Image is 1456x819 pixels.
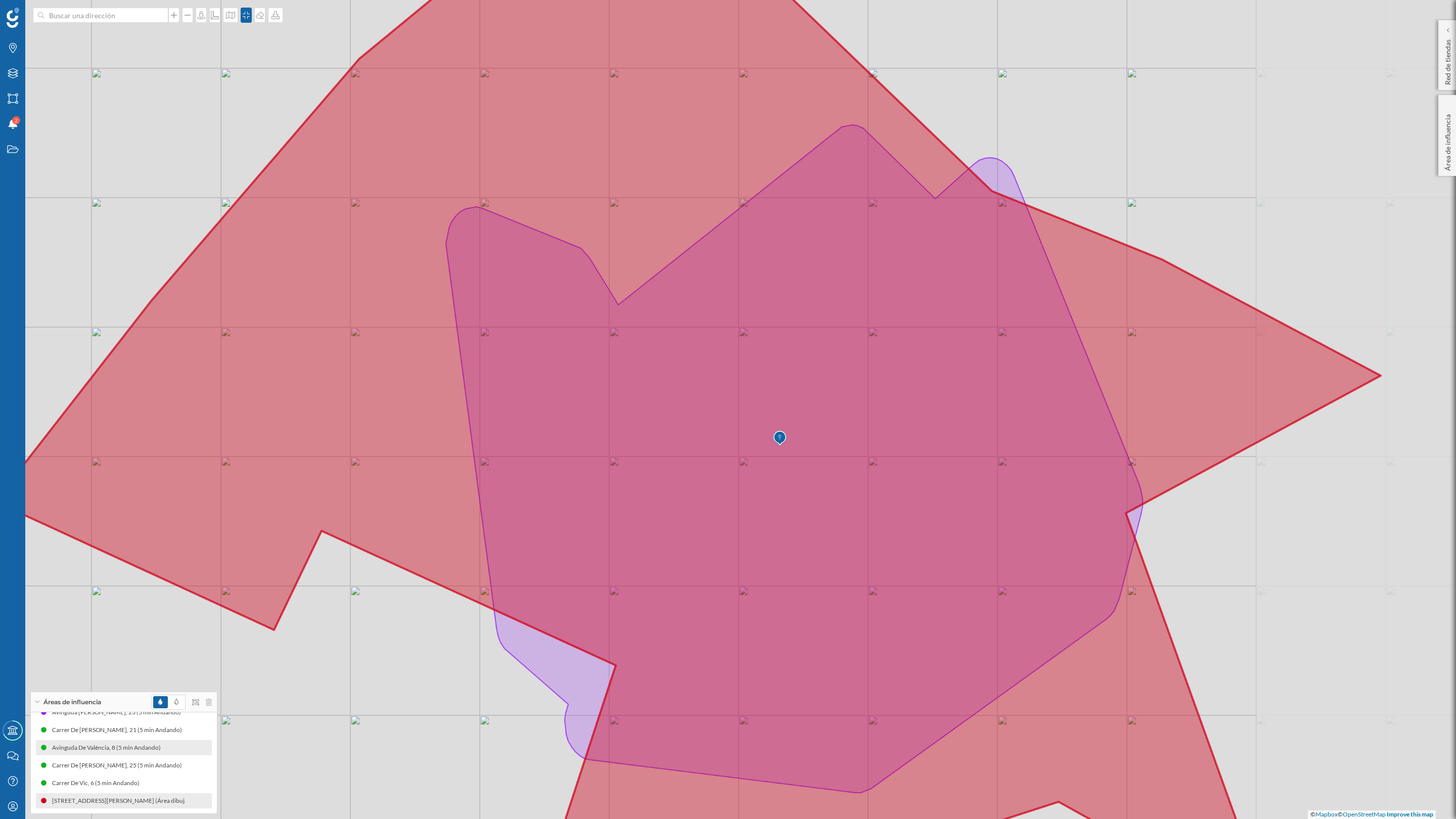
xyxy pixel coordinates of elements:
div: Carrer De Vic, 6 (5 min Andando) [52,778,145,788]
p: Área de influencia [1443,110,1453,171]
div: Avinguda [PERSON_NAME], 23 (5 min Andando) [182,707,316,717]
div: Avinguda De València, 8 (5 min Andando) [52,743,166,753]
div: Avinguda [PERSON_NAME], 23 (5 min Andando) [48,707,182,717]
div: Carrer De [PERSON_NAME], 21 (5 min Andando) [52,725,187,735]
a: Improve this map [1387,810,1433,818]
a: Mapbox [1315,810,1338,818]
img: Marker [773,428,786,448]
div: Carrer De [PERSON_NAME], 25 (5 min Andando) [52,760,187,770]
div: © © [1308,810,1436,819]
img: Geoblink Logo [7,8,19,28]
span: Soporte [20,7,56,16]
div: [STREET_ADDRESS][PERSON_NAME] (Área dibujada) [48,796,197,806]
span: Áreas de influencia [43,698,101,707]
span: 2 [15,115,18,125]
a: OpenStreetMap [1343,810,1386,818]
p: Red de tiendas [1443,35,1453,85]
